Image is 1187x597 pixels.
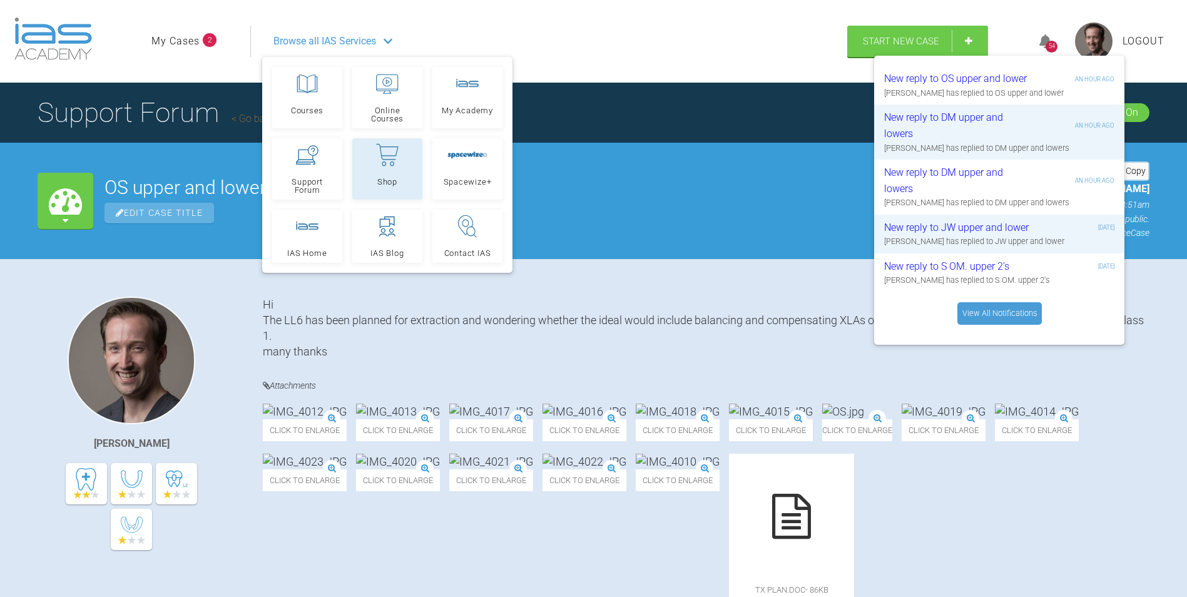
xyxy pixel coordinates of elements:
[263,378,1149,394] h4: Attachments
[449,404,533,419] img: IMG_4017.JPG
[995,419,1079,441] span: Click to enlarge
[14,18,92,60] img: logo-light.3e3ef733.png
[884,87,1114,99] div: [PERSON_NAME] has replied to OS upper and lower
[272,210,342,263] a: IAS Home
[884,71,1034,87] div: New reply to OS upper and lower
[442,106,493,115] span: My Academy
[356,469,440,491] span: Click to enlarge
[1075,121,1114,130] div: an hour ago
[995,404,1079,419] img: IMG_4014.JPG
[263,404,347,419] img: IMG_4012.JPG
[352,67,422,128] a: Online Courses
[352,210,422,263] a: IAS Blog
[636,454,720,469] img: IMG_4010.JPG
[104,178,997,197] h2: OS upper and lower
[449,469,533,491] span: Click to enlarge
[356,454,440,469] img: IMG_4020.JPG
[1098,223,1114,232] div: [DATE]
[902,419,986,441] span: Click to enlarge
[1046,41,1057,53] div: 54
[377,178,397,186] span: Shop
[884,165,1034,196] div: New reply to DM upper and lowers
[432,138,502,200] a: Spacewize+
[278,178,337,194] span: Support Forum
[432,67,502,128] a: My Academy
[1123,33,1164,49] a: Logout
[543,419,626,441] span: Click to enlarge
[38,91,345,135] h1: Support Forum
[543,454,626,469] img: IMG_4022.JPG
[729,419,813,441] span: Click to enlarge
[444,178,492,186] span: Spacewize+
[874,66,1124,105] a: New reply to OS upper and loweran hour ago[PERSON_NAME] has replied to OS upper and lower
[291,106,323,115] span: Courses
[957,302,1042,325] a: View All Notifications
[356,419,440,441] span: Click to enlarge
[444,249,491,257] span: Contact IAS
[902,404,986,419] img: IMG_4019.JPG
[874,105,1124,160] a: New reply to DM upper and lowersan hour ago[PERSON_NAME] has replied to DM upper and lowers
[874,215,1124,253] a: New reply to JW upper and lower[DATE][PERSON_NAME] has replied to JW upper and lower
[356,404,440,419] img: IMG_4013.JPG
[822,419,892,441] span: Click to enlarge
[273,33,376,49] span: Browse all IAS Services
[263,419,347,441] span: Click to enlarge
[432,210,502,263] a: Contact IAS
[543,404,626,419] img: IMG_4016.JPG
[263,454,347,469] img: IMG_4023.JPG
[104,203,214,223] span: Edit Case Title
[272,138,342,200] a: Support Forum
[203,33,217,47] span: 2
[863,36,939,47] span: Start New Case
[884,220,1034,236] div: New reply to JW upper and lower
[884,258,1034,275] div: New reply to S OM. upper 2's
[874,253,1124,292] a: New reply to S OM. upper 2's[DATE][PERSON_NAME] has replied to S OM. upper 2's
[151,33,200,49] a: My Cases
[636,469,720,491] span: Click to enlarge
[370,249,404,257] span: IAS Blog
[68,297,195,424] img: James Crouch Baker
[636,419,720,441] span: Click to enlarge
[352,138,422,200] a: Shop
[1126,105,1138,121] div: On
[884,110,1034,141] div: New reply to DM upper and lowers
[449,454,533,469] img: IMG_4021.JPG
[729,404,813,419] img: IMG_4015.JPG
[847,26,988,57] a: Start New Case
[884,196,1114,209] div: [PERSON_NAME] has replied to DM upper and lowers
[543,469,626,491] span: Click to enlarge
[822,404,864,419] img: OS.jpg
[1075,176,1114,185] div: an hour ago
[1075,23,1113,60] img: profile.png
[263,297,1149,360] div: Hi The LL6 has been planned for extraction and wondering whether the ideal would include balancin...
[884,142,1114,155] div: [PERSON_NAME] has replied to DM upper and lowers
[1075,74,1114,84] div: an hour ago
[232,113,345,125] a: Go back to Advanced 12
[884,235,1114,248] div: [PERSON_NAME] has replied to JW upper and lower
[1111,163,1148,179] div: Copy
[94,436,170,452] div: [PERSON_NAME]
[272,67,342,128] a: Courses
[874,160,1124,215] a: New reply to DM upper and lowersan hour ago[PERSON_NAME] has replied to DM upper and lowers
[358,106,417,123] span: Online Courses
[263,469,347,491] span: Click to enlarge
[636,404,720,419] img: IMG_4018.JPG
[287,249,327,257] span: IAS Home
[449,419,533,441] span: Click to enlarge
[884,274,1114,287] div: [PERSON_NAME] has replied to S OM. upper 2's
[1098,262,1114,271] div: [DATE]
